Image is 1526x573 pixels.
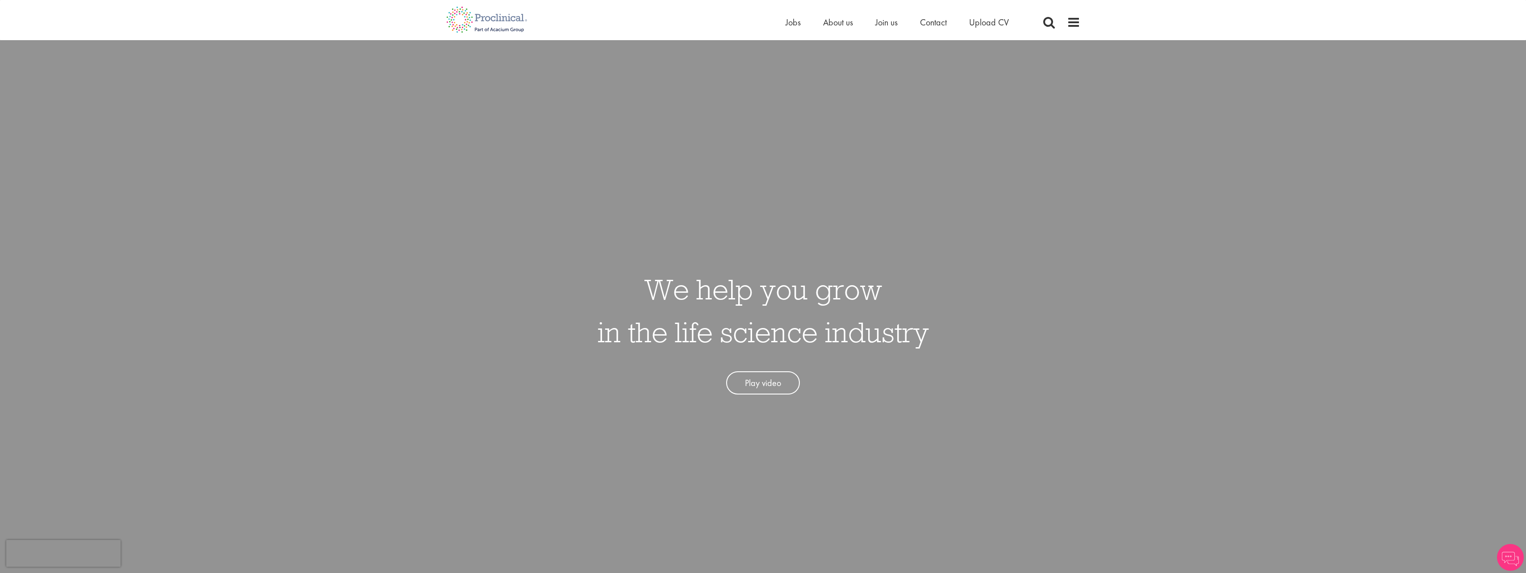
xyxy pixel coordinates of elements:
[823,17,853,28] a: About us
[786,17,801,28] a: Jobs
[726,371,800,395] a: Play video
[1497,544,1524,571] img: Chatbot
[875,17,898,28] a: Join us
[598,268,929,353] h1: We help you grow in the life science industry
[920,17,947,28] a: Contact
[969,17,1009,28] a: Upload CV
